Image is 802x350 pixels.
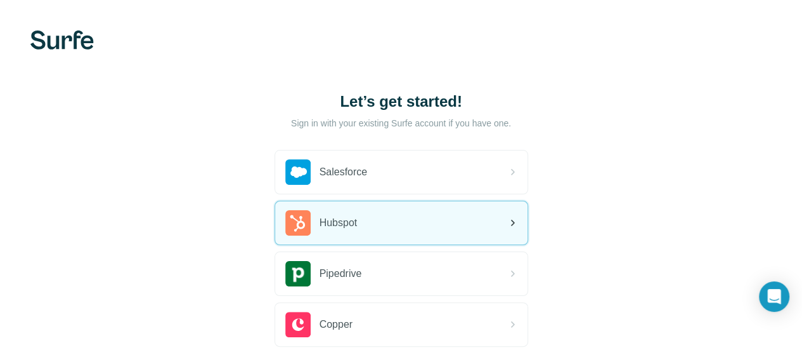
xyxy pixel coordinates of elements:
span: Pipedrive [320,266,362,281]
img: Surfe's logo [30,30,94,50]
span: Salesforce [320,165,368,180]
img: copper's logo [285,312,311,337]
p: Sign in with your existing Surfe account if you have one. [291,117,511,130]
img: salesforce's logo [285,159,311,185]
div: Open Intercom Messenger [759,281,789,312]
img: pipedrive's logo [285,261,311,286]
img: hubspot's logo [285,210,311,236]
span: Hubspot [320,215,358,231]
span: Copper [320,317,352,332]
h1: Let’s get started! [275,91,528,112]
